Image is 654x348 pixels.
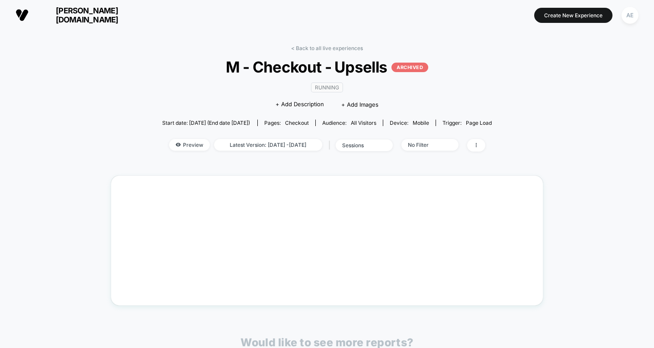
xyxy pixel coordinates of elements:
span: RUNNING [311,82,343,92]
span: checkout [285,120,309,126]
span: + Add Images [341,101,378,108]
span: Device: [383,120,436,126]
button: Create New Experience [534,8,612,23]
button: [PERSON_NAME][DOMAIN_NAME] [13,6,141,25]
span: | [327,139,336,152]
div: Pages: [264,120,309,126]
div: No Filter [408,142,442,148]
img: Visually logo [16,9,29,22]
span: Page Load [466,120,492,126]
span: All Visitors [351,120,376,126]
span: Start date: [DATE] (End date [DATE]) [162,120,250,126]
p: ARCHIVED [391,63,428,72]
span: Preview [169,139,210,151]
span: mobile [413,120,429,126]
span: [PERSON_NAME][DOMAIN_NAME] [35,6,139,24]
a: < Back to all live experiences [291,45,363,51]
div: Audience: [322,120,376,126]
span: M - Checkout - Upsells [179,58,475,76]
div: Trigger: [442,120,492,126]
button: AE [619,6,641,24]
div: AE [622,7,638,24]
span: Latest Version: [DATE] - [DATE] [214,139,322,151]
span: + Add Description [276,100,324,109]
div: sessions [342,142,377,149]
